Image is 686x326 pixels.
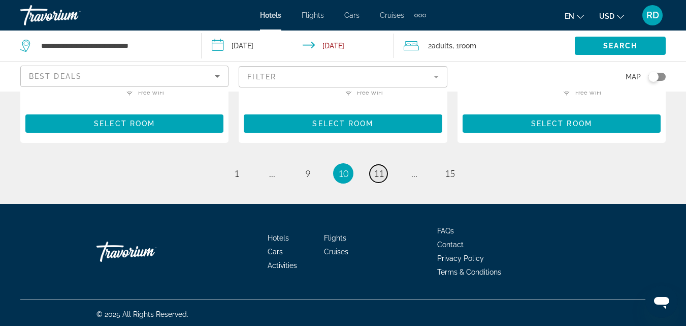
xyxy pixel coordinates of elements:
span: © 2025 All Rights Reserved. [96,310,188,318]
span: Search [603,42,638,50]
a: Cruises [380,11,404,19]
button: Change currency [599,9,624,23]
a: Flights [324,234,346,242]
span: 9 [305,168,310,179]
button: Check-in date: Oct 9, 2025 Check-out date: Oct 11, 2025 [202,31,393,61]
span: 15 [445,168,455,179]
a: Activities [268,261,297,270]
button: Select Room [463,114,661,133]
span: ... [411,168,417,179]
a: Travorium [20,2,122,28]
span: Select Room [531,120,592,128]
span: RD [646,10,659,20]
a: Travorium [96,236,198,267]
button: Select Room [25,114,223,133]
mat-select: Sort by [29,70,220,82]
span: Select Room [312,120,373,128]
button: Travelers: 2 adults, 0 children [394,31,575,61]
iframe: Button to launch messaging window [645,285,678,318]
span: Adults [432,42,452,50]
span: en [565,12,574,20]
span: Map [626,70,641,84]
nav: Pagination [20,163,666,184]
a: FAQs [437,227,454,235]
a: Privacy Policy [437,254,484,262]
button: User Menu [639,5,666,26]
button: Select Room [244,114,442,133]
span: ... [269,168,275,179]
li: Free WiFi [340,86,388,99]
a: Cars [344,11,360,19]
a: Hotels [260,11,281,19]
button: Toggle map [641,72,666,81]
span: 10 [338,168,348,179]
li: Free WiFi [558,86,607,99]
a: Hotels [268,234,289,242]
a: Select Room [463,116,661,128]
button: Filter [239,66,447,88]
a: Select Room [244,116,442,128]
a: Select Room [25,116,223,128]
a: Contact [437,241,464,249]
span: 2 [428,39,452,53]
a: Cruises [324,248,348,256]
button: Search [575,37,666,55]
span: , 1 [452,39,476,53]
li: Free WiFi [121,86,170,99]
span: 1 [234,168,239,179]
span: USD [599,12,614,20]
a: Flights [302,11,324,19]
span: Select Room [94,120,155,128]
span: 11 [374,168,384,179]
button: Change language [565,9,584,23]
a: Terms & Conditions [437,268,501,276]
button: Extra navigation items [414,7,426,23]
a: Cars [268,248,283,256]
span: Best Deals [29,72,82,80]
span: Room [459,42,476,50]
